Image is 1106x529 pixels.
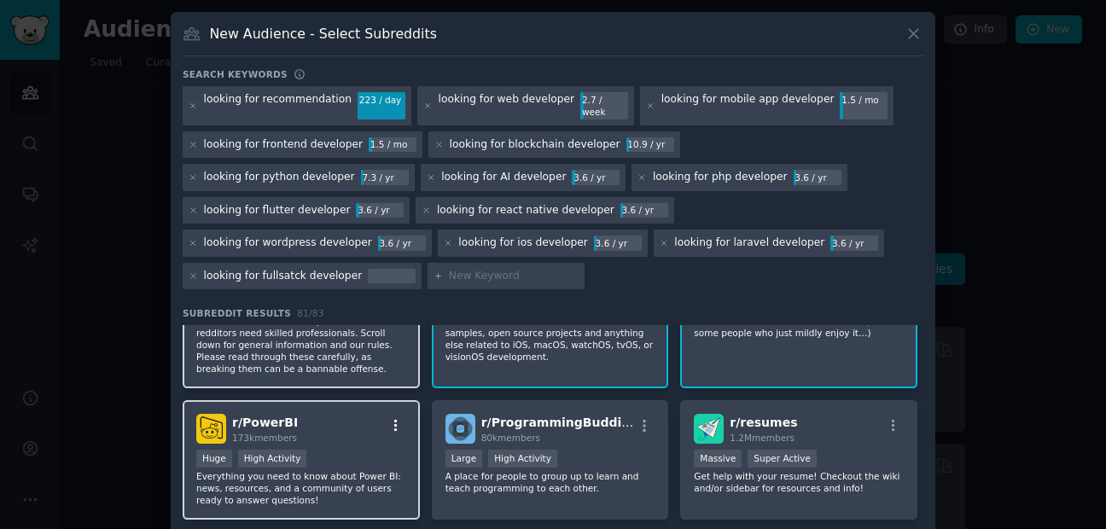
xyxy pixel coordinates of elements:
[183,307,291,319] span: Subreddit Results
[488,450,557,468] div: High Activity
[204,137,364,153] div: looking for frontend developer
[620,203,668,218] div: 3.6 / yr
[196,470,406,506] p: Everything you need to know about Power BI: news, resources, and a community of users ready to an...
[183,68,288,80] h3: Search keywords
[210,25,437,43] h3: New Audience - Select Subreddits
[204,203,351,218] div: looking for flutter developer
[794,170,841,185] div: 3.6 / yr
[694,315,904,339] p: Reddit’s little corner for iPhone lovers (and some people who just mildly enjoy it…)
[361,170,409,185] div: 7.3 / yr
[840,92,888,108] div: 1.5 / mo
[196,315,406,375] p: Some redditors are skilled professionals, some redditors need skilled professionals. Scroll down ...
[204,235,372,251] div: looking for wordpress developer
[232,416,298,429] span: r/ PowerBI
[694,450,742,468] div: Massive
[450,137,620,153] div: looking for blockchain developer
[445,315,655,363] p: A subreddit to discuss, share articles, code samples, open source projects and anything else rela...
[445,450,483,468] div: Large
[594,235,642,251] div: 3.6 / yr
[481,433,540,443] span: 80k members
[661,92,835,119] div: looking for mobile app developer
[445,414,475,444] img: ProgrammingBuddies
[748,450,817,468] div: Super Active
[481,416,637,429] span: r/ ProgrammingBuddies
[378,235,426,251] div: 3.6 / yr
[458,235,588,251] div: looking for ios developer
[204,92,352,119] div: looking for recommendation
[196,414,226,444] img: PowerBI
[653,170,788,185] div: looking for php developer
[369,137,416,153] div: 1.5 / mo
[445,470,655,494] p: A place for people to group up to learn and teach programming to each other.
[196,450,232,468] div: Huge
[830,235,878,251] div: 3.6 / yr
[730,433,795,443] span: 1.2M members
[580,92,628,119] div: 2.7 / week
[439,92,575,119] div: looking for web developer
[204,170,355,185] div: looking for python developer
[204,269,363,284] div: looking for fullsatck developer
[297,308,324,318] span: 81 / 83
[730,416,797,429] span: r/ resumes
[674,235,824,251] div: looking for laravel developer
[694,470,904,494] p: Get help with your resume! Checkout the wiki and/or sidebar for resources and info!
[232,433,297,443] span: 173k members
[441,170,566,185] div: looking for AI developer
[358,92,405,108] div: 223 / day
[449,269,579,284] input: New Keyword
[694,414,724,444] img: resumes
[437,203,614,218] div: looking for react native developer
[572,170,620,185] div: 3.6 / yr
[356,203,404,218] div: 3.6 / yr
[238,450,307,468] div: High Activity
[626,137,674,153] div: 10.9 / yr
